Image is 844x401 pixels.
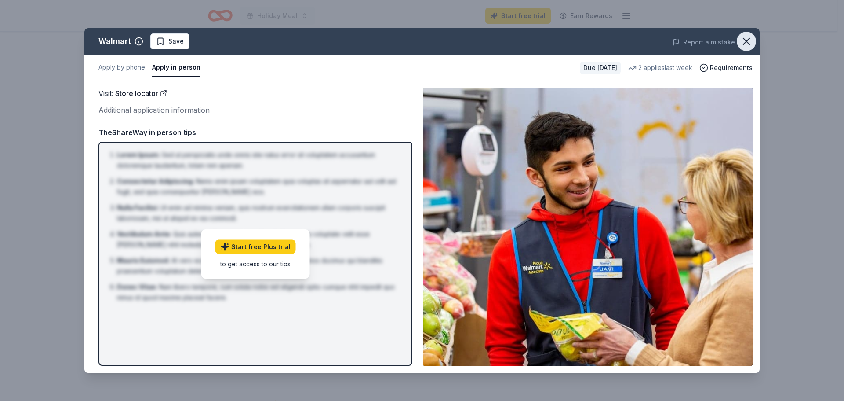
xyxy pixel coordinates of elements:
img: Image for Walmart [423,88,753,366]
div: TheShareWay in person tips [98,127,412,138]
li: At vero eos et accusamus et iusto odio dignissimos ducimus qui blanditiis praesentium voluptatum ... [117,255,399,276]
div: Walmart [98,34,131,48]
button: Report a mistake [673,37,735,48]
button: Apply in person [152,59,200,77]
span: Vestibulum Ante : [117,230,171,238]
li: Nam libero tempore, cum soluta nobis est eligendi optio cumque nihil impedit quo minus id quod ma... [117,282,399,303]
div: Visit : [98,88,412,99]
span: Mauris Euismod : [117,257,170,264]
div: Due [DATE] [580,62,621,74]
span: Requirements [710,63,753,73]
span: Lorem Ipsum : [117,151,160,158]
button: Requirements [699,63,753,73]
span: Nulla Facilisi : [117,204,159,211]
div: to get access to our tips [215,259,296,268]
div: 2 applies last week [628,63,692,73]
button: Apply by phone [98,59,145,77]
li: Nemo enim ipsam voluptatem quia voluptas sit aspernatur aut odit aut fugit, sed quia consequuntur... [117,176,399,197]
span: Save [168,36,184,47]
span: Donec Vitae : [117,283,157,291]
li: Ut enim ad minima veniam, quis nostrum exercitationem ullam corporis suscipit laboriosam, nisi ut... [117,202,399,224]
a: Store locator [115,88,167,99]
li: Quis autem vel eum iure reprehenderit qui in ea voluptate velit esse [PERSON_NAME] nihil molestia... [117,229,399,250]
div: Additional application information [98,104,412,116]
span: Consectetur Adipiscing : [117,177,194,185]
button: Save [150,33,189,49]
li: Sed ut perspiciatis unde omnis iste natus error sit voluptatem accusantium doloremque laudantium,... [117,150,399,171]
a: Start free Plus trial [215,239,296,254]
